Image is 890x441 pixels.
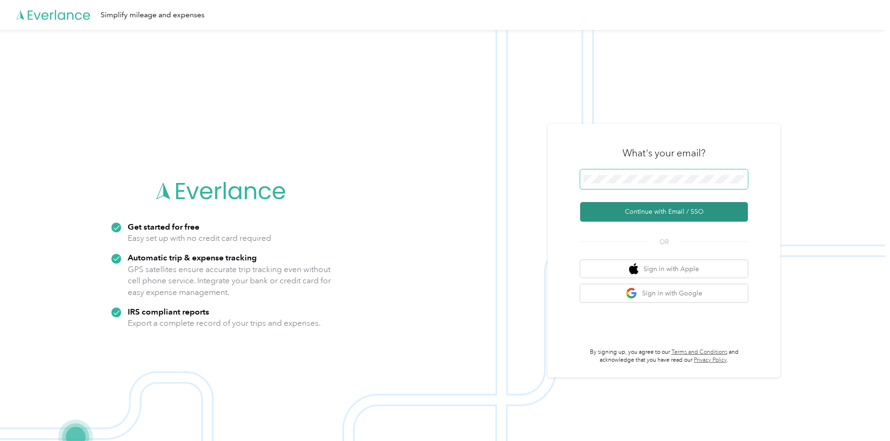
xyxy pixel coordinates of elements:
[580,284,748,302] button: google logoSign in with Google
[623,147,705,160] h3: What's your email?
[128,317,321,329] p: Export a complete record of your trips and expenses.
[671,349,727,356] a: Terms and Conditions
[694,357,727,364] a: Privacy Policy
[648,237,680,247] span: OR
[128,252,257,262] strong: Automatic trip & expense tracking
[629,263,638,275] img: apple logo
[128,264,331,298] p: GPS satellites ensure accurate trip tracking even without cell phone service. Integrate your bank...
[101,9,205,21] div: Simplify mileage and expenses
[626,287,637,299] img: google logo
[128,307,209,316] strong: IRS compliant reports
[128,222,199,231] strong: Get started for free
[580,202,748,222] button: Continue with Email / SSO
[128,232,271,244] p: Easy set up with no credit card required
[580,348,748,364] p: By signing up, you agree to our and acknowledge that you have read our .
[580,260,748,278] button: apple logoSign in with Apple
